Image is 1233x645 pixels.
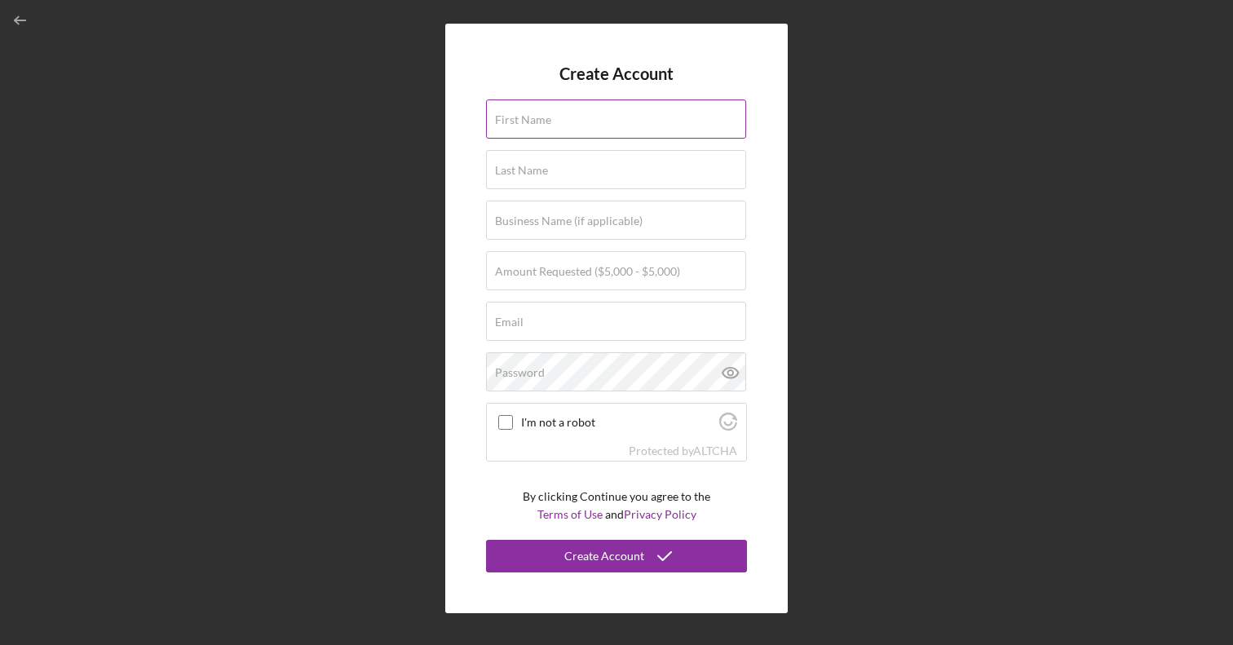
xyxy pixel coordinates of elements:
a: Visit Altcha.org [719,419,737,433]
a: Privacy Policy [624,507,696,521]
label: I'm not a robot [521,416,714,429]
h4: Create Account [559,64,674,83]
label: Password [495,366,545,379]
label: Last Name [495,164,548,177]
p: By clicking Continue you agree to the and [523,488,710,524]
label: Business Name (if applicable) [495,214,643,228]
label: Email [495,316,524,329]
label: Amount Requested ($5,000 - $5,000) [495,265,680,278]
div: Protected by [629,444,737,457]
div: Create Account [564,540,644,572]
a: Terms of Use [537,507,603,521]
a: Visit Altcha.org [693,444,737,457]
label: First Name [495,113,551,126]
button: Create Account [486,540,747,572]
